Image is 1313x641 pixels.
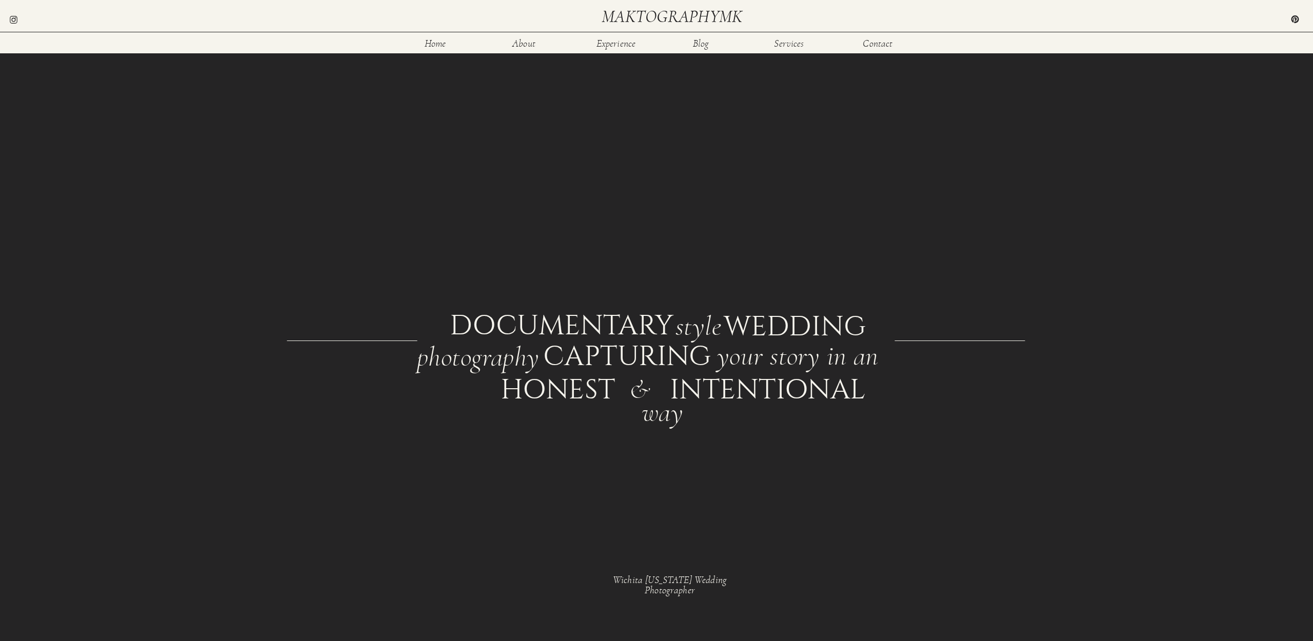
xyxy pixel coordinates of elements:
[595,38,636,47] a: Experience
[543,343,664,366] div: CAPTURING
[670,376,744,399] div: intentional
[501,376,575,399] div: honest
[629,376,660,399] div: &
[675,313,721,335] div: style
[450,312,670,336] div: documentary
[602,8,746,25] a: maktographymk
[772,38,806,47] a: Services
[507,38,541,47] a: About
[642,399,692,423] div: way
[861,38,894,47] a: Contact
[419,38,452,47] a: Home
[717,343,893,366] div: your story in an
[724,313,864,335] div: WEDDING
[417,344,541,367] div: photography
[684,38,718,47] a: Blog
[587,575,752,590] h1: Wichita [US_STATE] Wedding Photographer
